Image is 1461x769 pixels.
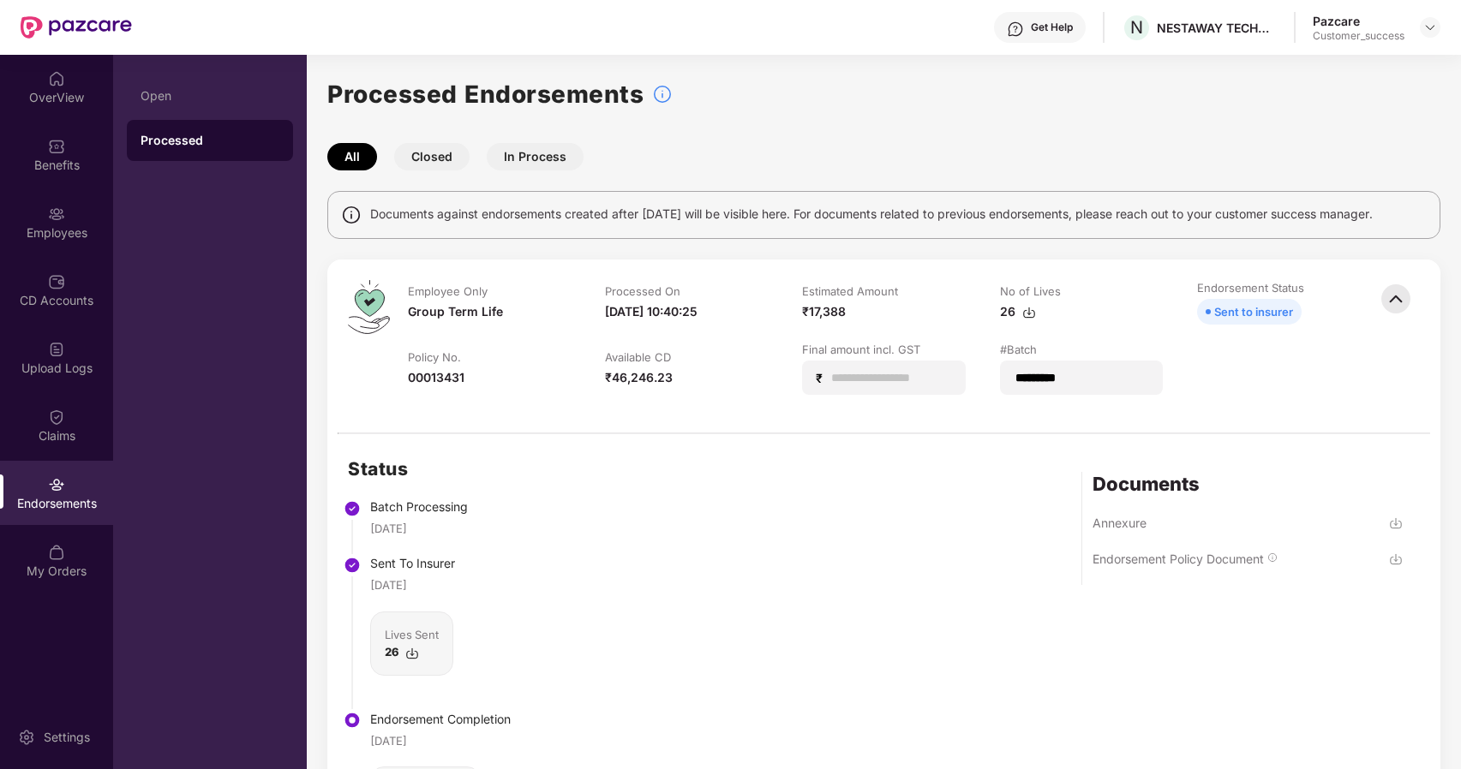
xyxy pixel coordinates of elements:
[1007,21,1024,38] img: svg+xml;base64,PHN2ZyBpZD0iSGVscC0zMngzMiIgeG1sbnM9Imh0dHA6Ly93d3cudzMub3JnLzIwMDAvc3ZnIiB3aWR0aD...
[370,498,511,516] div: Batch Processing
[1093,472,1403,496] div: Documents
[348,455,511,483] h2: Status
[341,205,362,225] img: svg+xml;base64,PHN2ZyBpZD0iSW5mbyIgeG1sbnM9Imh0dHA6Ly93d3cudzMub3JnLzIwMDAvc3ZnIiB3aWR0aD0iMTQiIG...
[48,476,65,493] img: svg+xml;base64,PHN2ZyBpZD0iRW5kb3JzZW1lbnRzIiB4bWxucz0iaHR0cDovL3d3dy53My5vcmcvMjAwMC9zdmciIHdpZH...
[370,520,407,537] div: [DATE]
[802,342,920,357] div: Final amount incl. GST
[370,205,1373,224] span: Documents against endorsements created after [DATE] will be visible here. For documents related t...
[21,16,132,39] img: New Pazcare Logo
[652,84,673,104] img: svg+xml;base64,PHN2ZyBpZD0iSW5mb18tXzMyeDMyIiBkYXRhLW5hbWU9IkluZm8gLSAzMngzMiIgeG1sbnM9Imh0dHA6Ly...
[802,283,898,299] div: Estimated Amount
[327,75,644,113] h1: Processed Endorsements
[18,729,35,746] img: svg+xml;base64,PHN2ZyBpZD0iU2V0dGluZy0yMHgyMCIgeG1sbnM9Imh0dHA6Ly93d3cudzMub3JnLzIwMDAvc3ZnIiB3aW...
[405,647,419,660] img: svg+xml;base64,PHN2ZyBpZD0iRG93bmxvYWQtMzJ4MzIiIHhtbG5zPSJodHRwOi8vd3d3LnczLm9yZy8yMDAwL3N2ZyIgd2...
[370,554,511,573] div: Sent To Insurer
[48,341,65,358] img: svg+xml;base64,PHN2ZyBpZD0iVXBsb2FkX0xvZ3MiIGRhdGEtbmFtZT0iVXBsb2FkIExvZ3MiIHhtbG5zPSJodHRwOi8vd3...
[1214,302,1293,321] div: Sent to insurer
[48,544,65,561] img: svg+xml;base64,PHN2ZyBpZD0iTXlfT3JkZXJzIiBkYXRhLW5hbWU9Ik15IE9yZGVycyIgeG1sbnM9Imh0dHA6Ly93d3cudz...
[48,408,65,426] img: svg+xml;base64,PHN2ZyBpZD0iQ2xhaW0iIHhtbG5zPSJodHRwOi8vd3d3LnczLm9yZy8yMDAwL3N2ZyIgd2lkdGg9IjIwIi...
[48,138,65,155] img: svg+xml;base64,PHN2ZyBpZD0iQmVuZWZpdHMiIHhtbG5zPSJodHRwOi8vd3d3LnczLm9yZy8yMDAwL3N2ZyIgd2lkdGg9Ij...
[1423,21,1437,34] img: svg+xml;base64,PHN2ZyBpZD0iRHJvcGRvd24tMzJ4MzIiIHhtbG5zPSJodHRwOi8vd3d3LnczLm9yZy8yMDAwL3N2ZyIgd2...
[39,729,95,746] div: Settings
[141,132,279,149] div: Processed
[1000,342,1037,357] div: #Batch
[802,302,846,321] div: ₹17,388
[1093,551,1264,567] div: Endorsement Policy Document
[408,368,464,387] div: 00013431
[1377,280,1415,318] img: svg+xml;base64,PHN2ZyBpZD0iQmFjay0zMngzMiIgeG1sbnM9Imh0dHA6Ly93d3cudzMub3JnLzIwMDAvc3ZnIiB3aWR0aD...
[1022,306,1036,319] img: svg+xml;base64,PHN2ZyBpZD0iRG93bmxvYWQtMzJ4MzIiIHhtbG5zPSJodHRwOi8vd3d3LnczLm9yZy8yMDAwL3N2ZyIgd2...
[370,732,407,749] div: [DATE]
[1031,21,1073,34] div: Get Help
[385,645,398,659] b: 26
[1197,280,1304,295] div: Endorsement Status
[394,143,470,170] button: Closed
[1157,20,1277,36] div: NESTAWAY TECHNOLOGIES PRIVATE LIMITED
[605,349,671,365] div: Available CD
[370,710,511,729] div: Endorsement Completion
[370,576,407,593] div: [DATE]
[1313,13,1404,29] div: Pazcare
[605,283,680,299] div: Processed On
[1313,29,1404,43] div: Customer_success
[1267,552,1278,563] img: svg+xml;base64,PHN2ZyBpZD0iSW5mbyIgeG1sbnM9Imh0dHA6Ly93d3cudzMub3JnLzIwMDAvc3ZnIiB3aWR0aD0iMTQiIG...
[408,349,461,365] div: Policy No.
[48,273,65,290] img: svg+xml;base64,PHN2ZyBpZD0iQ0RfQWNjb3VudHMiIGRhdGEtbmFtZT0iQ0QgQWNjb3VudHMiIHhtbG5zPSJodHRwOi8vd3...
[1093,515,1147,531] div: Annexure
[1000,283,1061,299] div: No of Lives
[141,89,279,103] div: Open
[408,302,503,321] div: Group Term Life
[48,70,65,87] img: svg+xml;base64,PHN2ZyBpZD0iSG9tZSIgeG1sbnM9Imh0dHA6Ly93d3cudzMub3JnLzIwMDAvc3ZnIiB3aWR0aD0iMjAiIG...
[344,500,361,517] img: svg+xml;base64,PHN2ZyBpZD0iU3RlcC1Eb25lLTMyeDMyIiB4bWxucz0iaHR0cDovL3d3dy53My5vcmcvMjAwMC9zdmciIH...
[1389,552,1403,566] img: svg+xml;base64,PHN2ZyBpZD0iRG93bmxvYWQtMzJ4MzIiIHhtbG5zPSJodHRwOi8vd3d3LnczLm9yZy8yMDAwL3N2ZyIgd2...
[48,206,65,223] img: svg+xml;base64,PHN2ZyBpZD0iRW1wbG95ZWVzIiB4bWxucz0iaHR0cDovL3d3dy53My5vcmcvMjAwMC9zdmciIHdpZHRoPS...
[816,370,829,386] span: ₹
[385,626,439,643] div: Lives Sent
[605,368,673,387] div: ₹46,246.23
[344,557,361,574] img: svg+xml;base64,PHN2ZyBpZD0iU3RlcC1Eb25lLTMyeDMyIiB4bWxucz0iaHR0cDovL3d3dy53My5vcmcvMjAwMC9zdmciIH...
[327,143,377,170] button: All
[348,280,390,334] img: svg+xml;base64,PHN2ZyB4bWxucz0iaHR0cDovL3d3dy53My5vcmcvMjAwMC9zdmciIHdpZHRoPSI0OS4zMiIgaGVpZ2h0PS...
[1389,516,1403,530] img: svg+xml;base64,PHN2ZyBpZD0iRG93bmxvYWQtMzJ4MzIiIHhtbG5zPSJodHRwOi8vd3d3LnczLm9yZy8yMDAwL3N2ZyIgd2...
[408,283,488,299] div: Employee Only
[487,143,584,170] button: In Process
[1000,302,1036,321] div: 26
[1130,17,1143,38] span: N
[344,712,361,729] img: svg+xml;base64,PHN2ZyBpZD0iU3RlcC1BY3RpdmUtMzJ4MzIiIHhtbG5zPSJodHRwOi8vd3d3LnczLm9yZy8yMDAwL3N2Zy...
[605,302,698,321] div: [DATE] 10:40:25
